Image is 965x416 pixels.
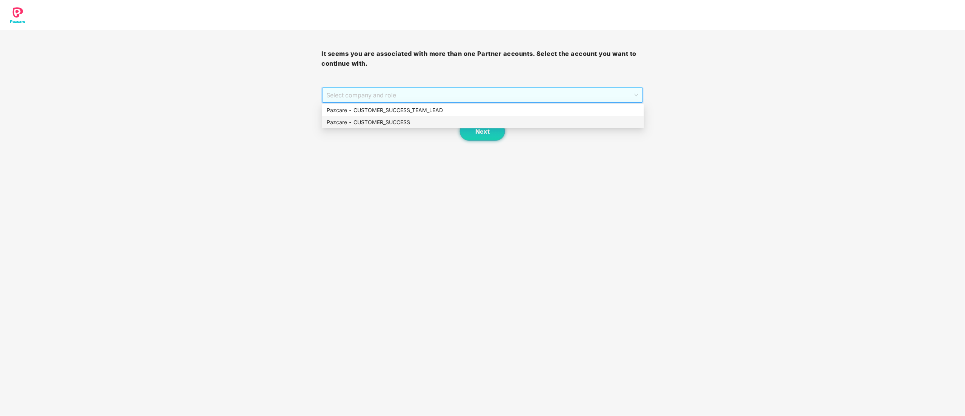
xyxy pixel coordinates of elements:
[327,88,639,102] span: Select company and role
[327,106,639,114] div: Pazcare - CUSTOMER_SUCCESS_TEAM_LEAD
[475,128,490,135] span: Next
[322,104,644,116] div: Pazcare - CUSTOMER_SUCCESS_TEAM_LEAD
[327,118,639,126] div: Pazcare - CUSTOMER_SUCCESS
[322,116,644,128] div: Pazcare - CUSTOMER_SUCCESS
[322,49,644,68] h3: It seems you are associated with more than one Partner accounts. Select the account you want to c...
[460,122,505,141] button: Next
